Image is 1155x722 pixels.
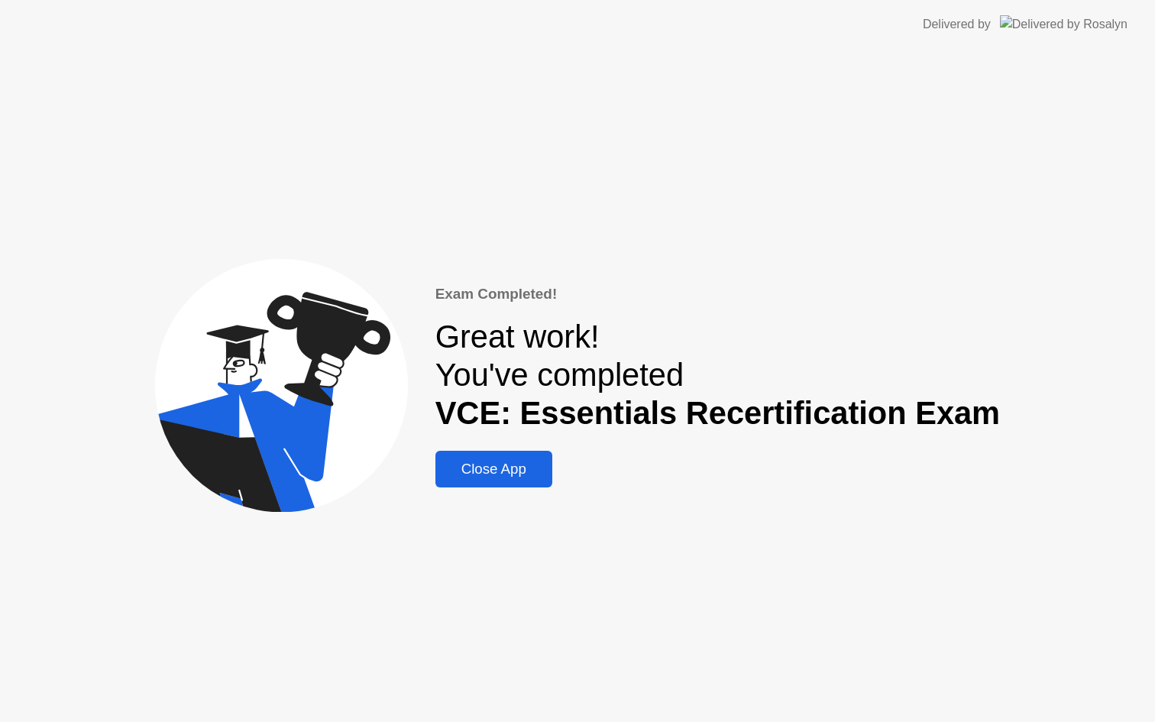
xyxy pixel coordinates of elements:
div: Great work! You've completed [435,318,1000,432]
div: Delivered by [923,15,991,34]
img: Delivered by Rosalyn [1000,15,1127,33]
div: Close App [440,461,548,478]
b: VCE: Essentials Recertification Exam [435,395,1000,431]
div: Exam Completed! [435,283,1000,305]
button: Close App [435,451,552,487]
